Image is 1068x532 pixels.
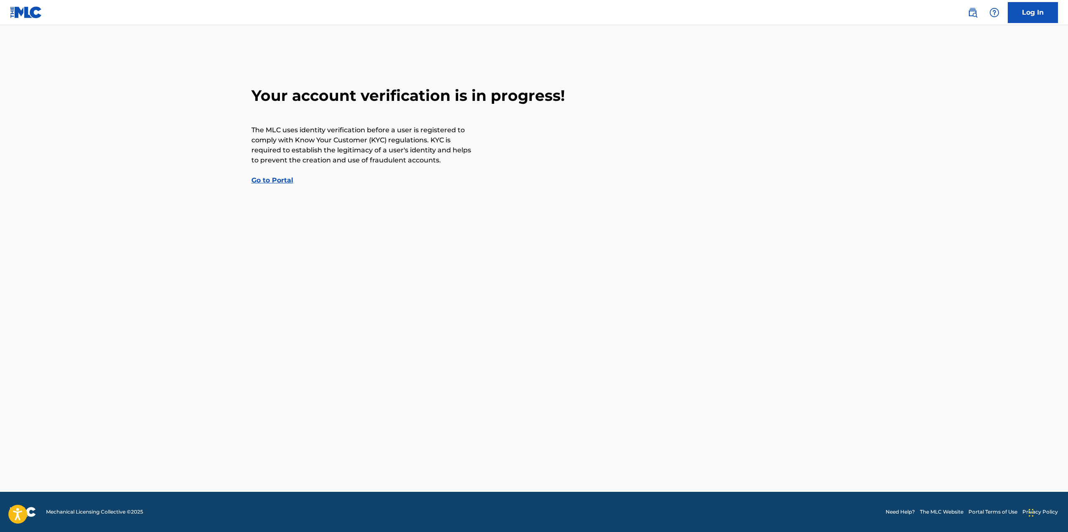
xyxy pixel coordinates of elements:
a: Public Search [964,4,981,21]
div: Help [986,4,1003,21]
a: Need Help? [886,508,915,516]
iframe: Chat Widget [1026,492,1068,532]
img: MLC Logo [10,6,42,18]
a: Portal Terms of Use [968,508,1017,516]
span: Mechanical Licensing Collective © 2025 [46,508,143,516]
a: Privacy Policy [1022,508,1058,516]
p: The MLC uses identity verification before a user is registered to comply with Know Your Customer ... [251,125,473,165]
a: Log In [1008,2,1058,23]
a: Go to Portal [251,176,293,184]
a: The MLC Website [920,508,963,516]
h2: Your account verification is in progress! [251,86,817,105]
div: Drag [1029,500,1034,525]
img: logo [10,507,36,517]
img: search [968,8,978,18]
img: help [989,8,999,18]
